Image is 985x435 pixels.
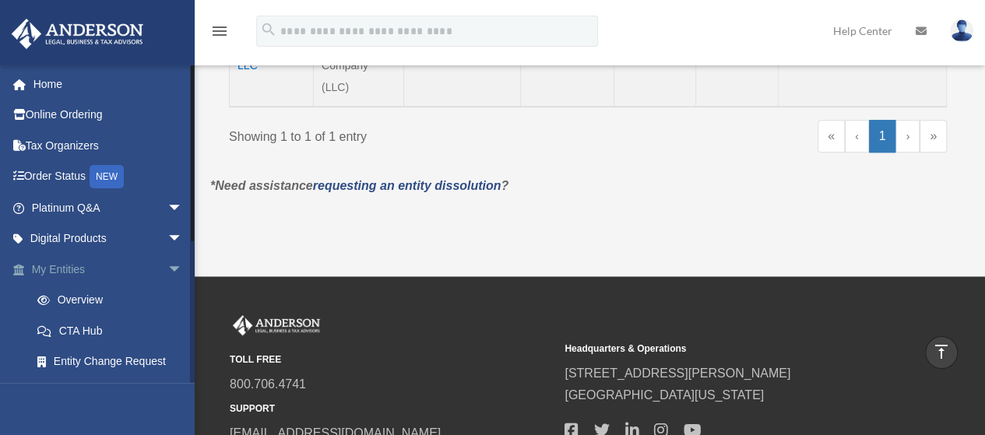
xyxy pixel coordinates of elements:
a: [STREET_ADDRESS][PERSON_NAME] [565,367,790,380]
div: Showing 1 to 1 of 1 entry [229,120,576,148]
a: menu [210,27,229,40]
small: Headquarters & Operations [565,341,888,357]
a: Binder Walkthrough [22,377,206,408]
a: [GEOGRAPHIC_DATA][US_STATE] [565,388,764,402]
a: Overview [22,285,199,316]
a: Order StatusNEW [11,161,206,193]
a: vertical_align_top [925,336,958,369]
a: My Entitiesarrow_drop_down [11,254,206,285]
a: CTA Hub [22,315,206,346]
a: Next [895,120,920,153]
img: Anderson Advisors Platinum Portal [7,19,148,49]
small: TOLL FREE [230,352,554,368]
a: 800.706.4741 [230,377,306,391]
a: Entity Change Request [22,346,206,377]
i: search [260,21,277,38]
a: Last [920,120,947,153]
a: First [818,120,845,153]
a: Online Ordering [11,100,206,131]
img: User Pic [950,19,973,42]
img: Anderson Advisors Platinum Portal [230,315,323,335]
a: Home [11,68,206,100]
a: requesting an entity dissolution [313,179,501,192]
span: arrow_drop_down [167,192,199,224]
small: SUPPORT [230,401,554,417]
span: arrow_drop_down [167,254,199,286]
div: NEW [90,165,124,188]
a: Platinum Q&Aarrow_drop_down [11,192,206,223]
a: Tax Organizers [11,130,206,161]
i: vertical_align_top [932,342,951,361]
em: *Need assistance ? [210,179,508,192]
span: arrow_drop_down [167,223,199,255]
i: menu [210,22,229,40]
a: 1 [869,120,896,153]
a: Previous [845,120,869,153]
a: Digital Productsarrow_drop_down [11,223,206,254]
